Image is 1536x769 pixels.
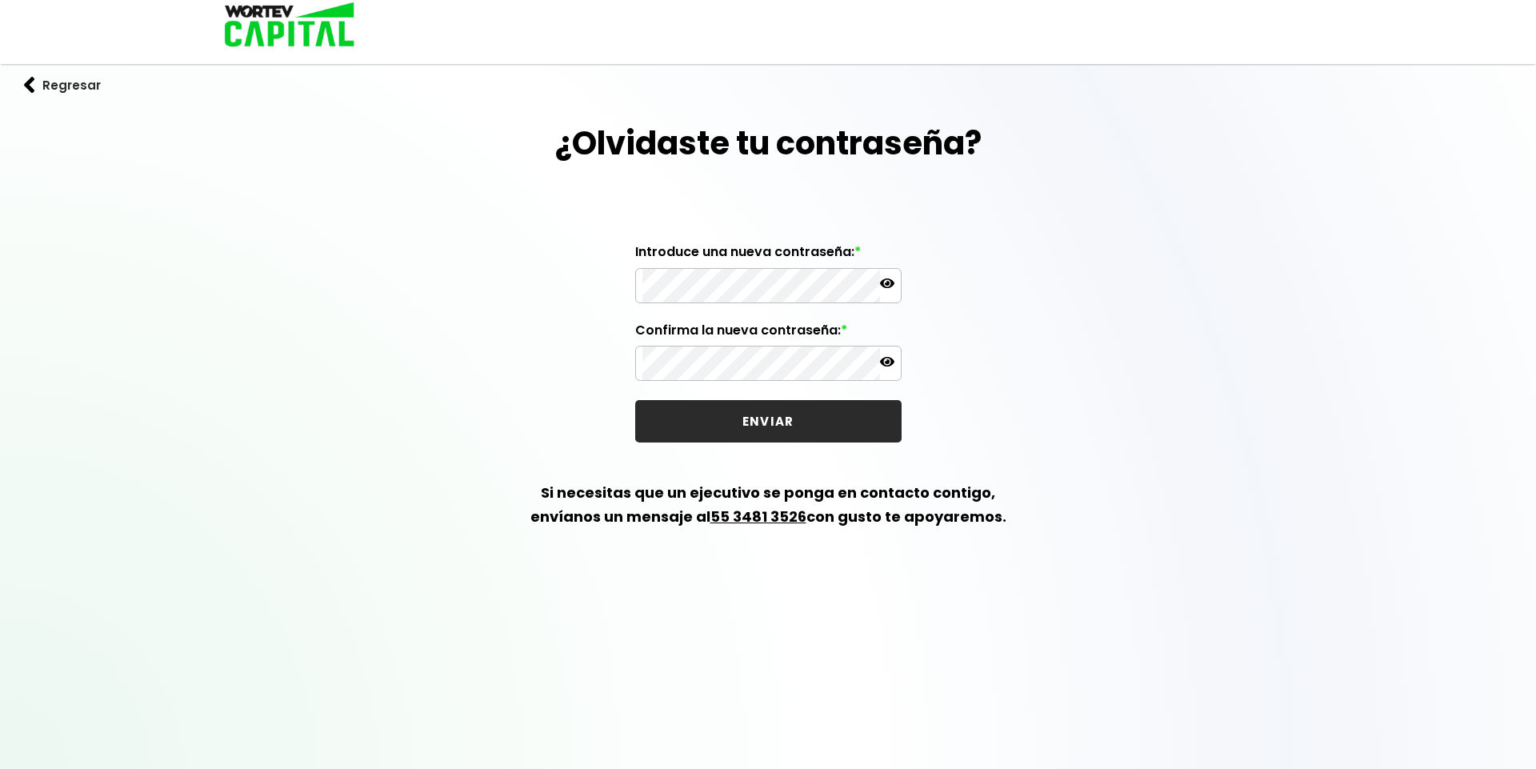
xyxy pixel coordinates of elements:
button: ENVIAR [635,400,902,443]
b: Si necesitas que un ejecutivo se ponga en contacto contigo, envíanos un mensaje al con gusto te a... [530,483,1006,527]
a: 55 3481 3526 [710,507,806,527]
label: Confirma la nueva contraseña: [635,322,902,346]
h1: ¿Olvidaste tu contraseña? [555,119,982,167]
label: Introduce una nueva contraseña: [635,244,902,268]
img: flecha izquierda [24,77,35,94]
